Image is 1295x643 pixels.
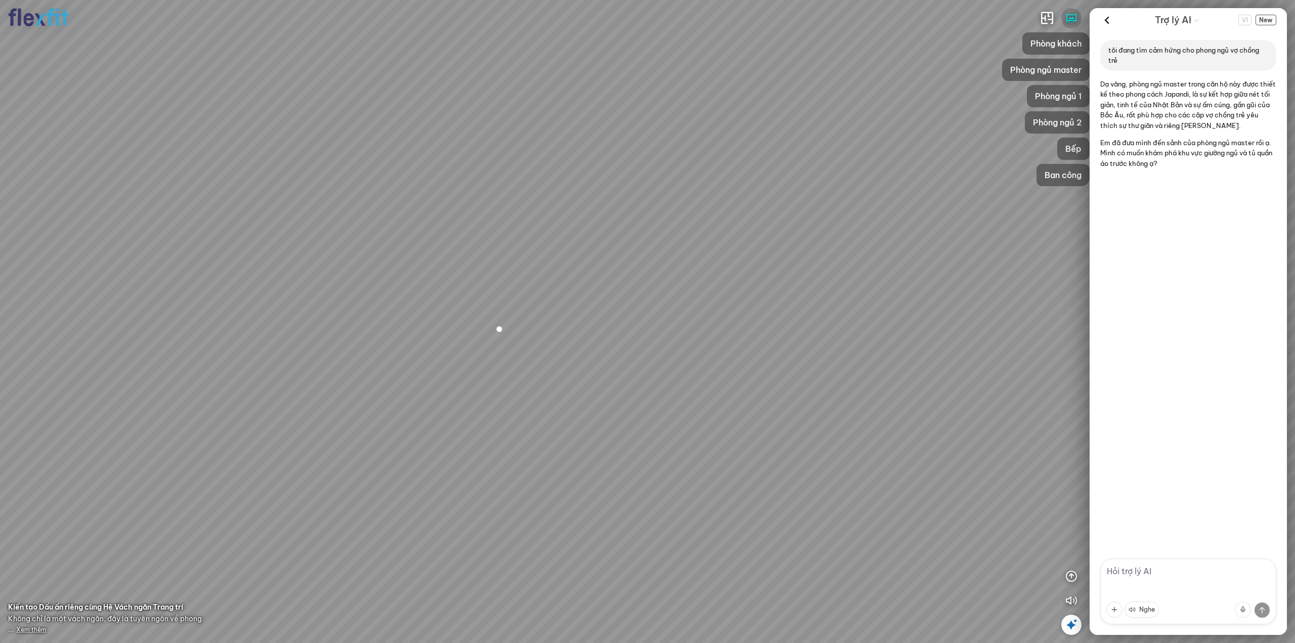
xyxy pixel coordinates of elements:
[1035,90,1082,102] span: Phòng ngủ 1
[1100,138,1276,168] p: Em đã đưa mình đến sảnh của phòng ngủ master rồi ạ. Mình có muốn khám phá khu vực giường ngủ và t...
[1100,79,1276,131] p: Dạ vâng, phòng ngủ master trong căn hộ này được thiết kế theo phong cách Japandi, là sự kết hợp g...
[16,626,47,633] span: Xem thêm
[8,625,47,634] span: ...
[1238,15,1251,25] button: Change language
[1010,64,1082,76] span: Phòng ngủ master
[1030,37,1082,50] span: Phòng khách
[1238,15,1251,25] span: VI
[1033,116,1082,128] span: Phòng ngủ 2
[1155,12,1199,28] div: AI Guide options
[1065,143,1082,155] span: Bếp
[1256,15,1276,25] span: New
[8,8,69,27] img: logo
[1155,13,1191,27] span: Trợ lý AI
[1125,602,1159,618] button: Nghe
[1045,169,1082,181] span: Ban công
[1256,15,1276,25] button: New Chat
[1108,45,1268,66] p: tôi đang tìm cảm hứng cho phong ngủ vợ chồng trẻ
